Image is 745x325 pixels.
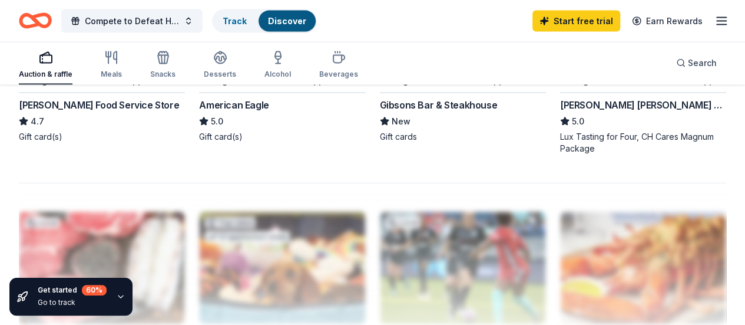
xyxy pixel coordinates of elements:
[19,98,179,112] div: [PERSON_NAME] Food Service Store
[61,9,203,33] button: Compete to Defeat Homelessness Trivia Night
[199,131,365,143] div: Gift card(s)
[82,285,107,296] div: 60 %
[506,76,508,86] span: •
[560,98,726,112] div: [PERSON_NAME] [PERSON_NAME] Winery and Restaurants
[204,70,236,79] div: Desserts
[19,7,52,35] a: Home
[38,285,107,296] div: Get started
[19,131,185,143] div: Gift card(s)
[625,11,710,32] a: Earn Rewards
[560,131,726,155] div: Lux Tasting for Four, CH Cares Magnum Package
[264,46,291,85] button: Alcohol
[101,70,122,79] div: Meals
[688,56,717,70] span: Search
[392,114,410,129] span: New
[319,70,358,79] div: Beverages
[268,16,306,26] a: Discover
[19,70,72,79] div: Auction & raffle
[31,114,44,129] span: 4.7
[667,51,726,75] button: Search
[326,76,328,86] span: •
[572,114,584,129] span: 5.0
[264,70,291,79] div: Alcohol
[212,9,317,33] button: TrackDiscover
[150,70,176,79] div: Snacks
[223,16,247,26] a: Track
[38,298,107,307] div: Go to track
[211,114,223,129] span: 5.0
[101,46,122,85] button: Meals
[19,46,72,85] button: Auction & raffle
[199,98,269,112] div: American Eagle
[319,46,358,85] button: Beverages
[150,46,176,85] button: Snacks
[145,76,147,86] span: •
[85,14,179,28] span: Compete to Defeat Homelessness Trivia Night
[380,98,497,112] div: Gibsons Bar & Steakhouse
[380,131,546,143] div: Gift cards
[204,46,236,85] button: Desserts
[532,11,620,32] a: Start free trial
